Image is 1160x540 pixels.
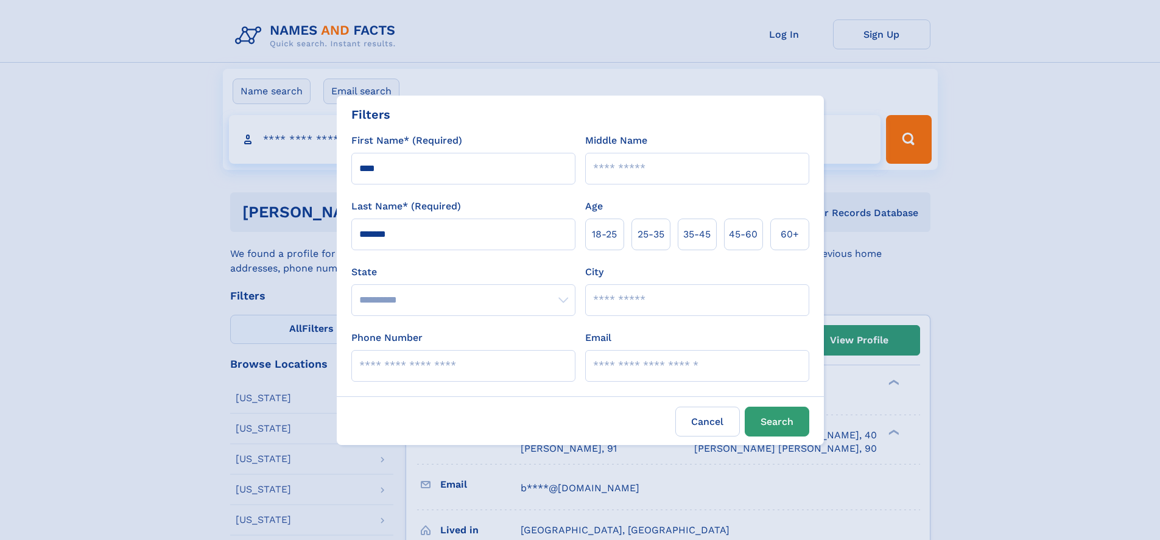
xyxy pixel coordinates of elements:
[351,133,462,148] label: First Name* (Required)
[585,199,603,214] label: Age
[351,331,423,345] label: Phone Number
[592,227,617,242] span: 18‑25
[585,133,647,148] label: Middle Name
[675,407,740,437] label: Cancel
[781,227,799,242] span: 60+
[683,227,711,242] span: 35‑45
[585,265,603,279] label: City
[351,105,390,124] div: Filters
[729,227,758,242] span: 45‑60
[351,265,575,279] label: State
[638,227,664,242] span: 25‑35
[585,331,611,345] label: Email
[351,199,461,214] label: Last Name* (Required)
[745,407,809,437] button: Search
